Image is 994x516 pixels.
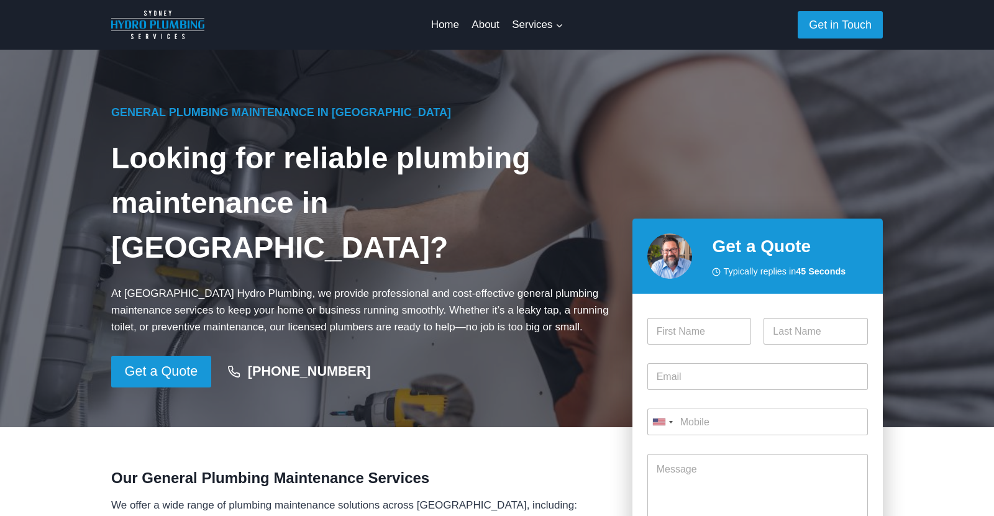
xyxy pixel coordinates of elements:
[111,11,204,39] img: Sydney Hydro Plumbing Logo
[111,497,613,514] p: We offer a wide range of plumbing maintenance solutions across [GEOGRAPHIC_DATA], including:
[712,233,868,260] h2: Get a Quote
[111,469,429,486] strong: Our General Plumbing Maintenance Services
[125,361,198,382] span: Get a Quote
[111,356,211,388] a: Get a Quote
[424,10,465,40] a: Home
[647,363,868,390] input: Email
[723,265,846,279] span: Typically replies in
[798,11,883,38] a: Get in Touch
[465,10,506,40] a: About
[764,318,868,345] input: Last Name
[506,10,570,40] a: Services
[424,10,569,40] nav: Primary Navigation
[647,318,752,345] input: First Name
[248,363,371,379] strong: [PHONE_NUMBER]
[216,358,383,386] a: [PHONE_NUMBER]
[796,266,846,276] strong: 45 Seconds
[111,136,613,270] h1: Looking for reliable plumbing maintenance in [GEOGRAPHIC_DATA]?
[647,409,868,435] input: Mobile
[111,285,613,336] p: At [GEOGRAPHIC_DATA] Hydro Plumbing, we provide professional and cost-effective general plumbing ...
[647,409,677,435] button: Selected country
[512,16,563,33] span: Services
[111,104,613,121] h6: General Plumbing Maintenance in [GEOGRAPHIC_DATA]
